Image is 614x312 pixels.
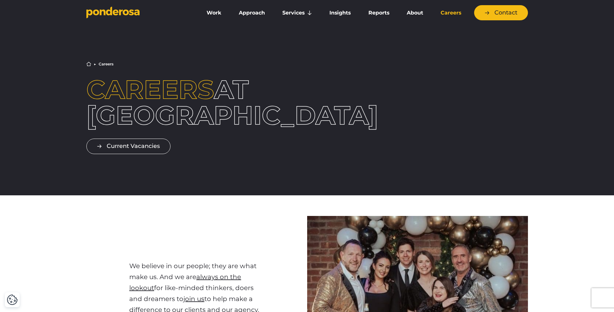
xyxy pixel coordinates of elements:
[322,6,358,20] a: Insights
[275,6,319,20] a: Services
[361,6,397,20] a: Reports
[183,295,204,303] a: join us
[99,62,113,66] li: Careers
[86,139,171,154] a: Current Vacancies
[7,294,18,305] img: Revisit consent button
[86,74,214,105] span: Careers
[474,5,528,20] a: Contact
[86,77,265,128] h1: at [GEOGRAPHIC_DATA]
[86,6,190,19] a: Go to homepage
[94,62,96,66] li: ▶︎
[399,6,431,20] a: About
[231,6,272,20] a: Approach
[199,6,229,20] a: Work
[433,6,469,20] a: Careers
[86,62,91,66] a: Home
[7,294,18,305] button: Cookie Settings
